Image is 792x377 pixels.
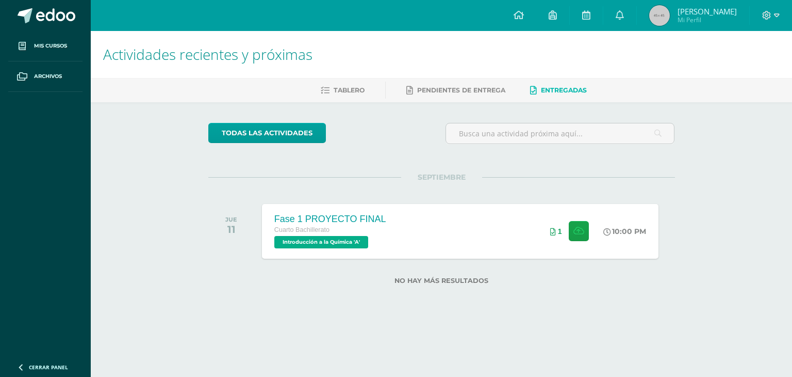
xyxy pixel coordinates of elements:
a: Entregadas [530,82,587,99]
div: Fase 1 PROYECTO FINAL [274,214,386,225]
div: 10:00 PM [603,227,646,236]
span: Actividades recientes y próximas [103,44,312,64]
span: Pendientes de entrega [417,86,505,94]
img: 45x45 [649,5,670,26]
div: Archivos entregados [550,227,562,235]
span: Archivos [34,72,62,81]
a: Archivos [8,61,82,92]
span: Cuarto Bachillerato [274,226,329,233]
span: 1 [558,227,562,235]
span: Cerrar panel [29,364,68,371]
a: Tablero [321,82,365,99]
span: Introducción a la Química 'A' [274,236,368,248]
span: Mi Perfil [678,15,737,24]
label: No hay más resultados [208,277,675,285]
a: todas las Actividades [208,123,326,143]
input: Busca una actividad próxima aquí... [446,123,674,144]
div: JUE [225,216,237,223]
div: 11 [225,223,237,235]
span: SEPTIEMBRE [401,172,482,182]
span: Entregadas [541,86,587,94]
span: Mis cursos [34,42,67,50]
a: Pendientes de entrega [406,82,505,99]
span: [PERSON_NAME] [678,6,737,17]
a: Mis cursos [8,31,82,61]
span: Tablero [334,86,365,94]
